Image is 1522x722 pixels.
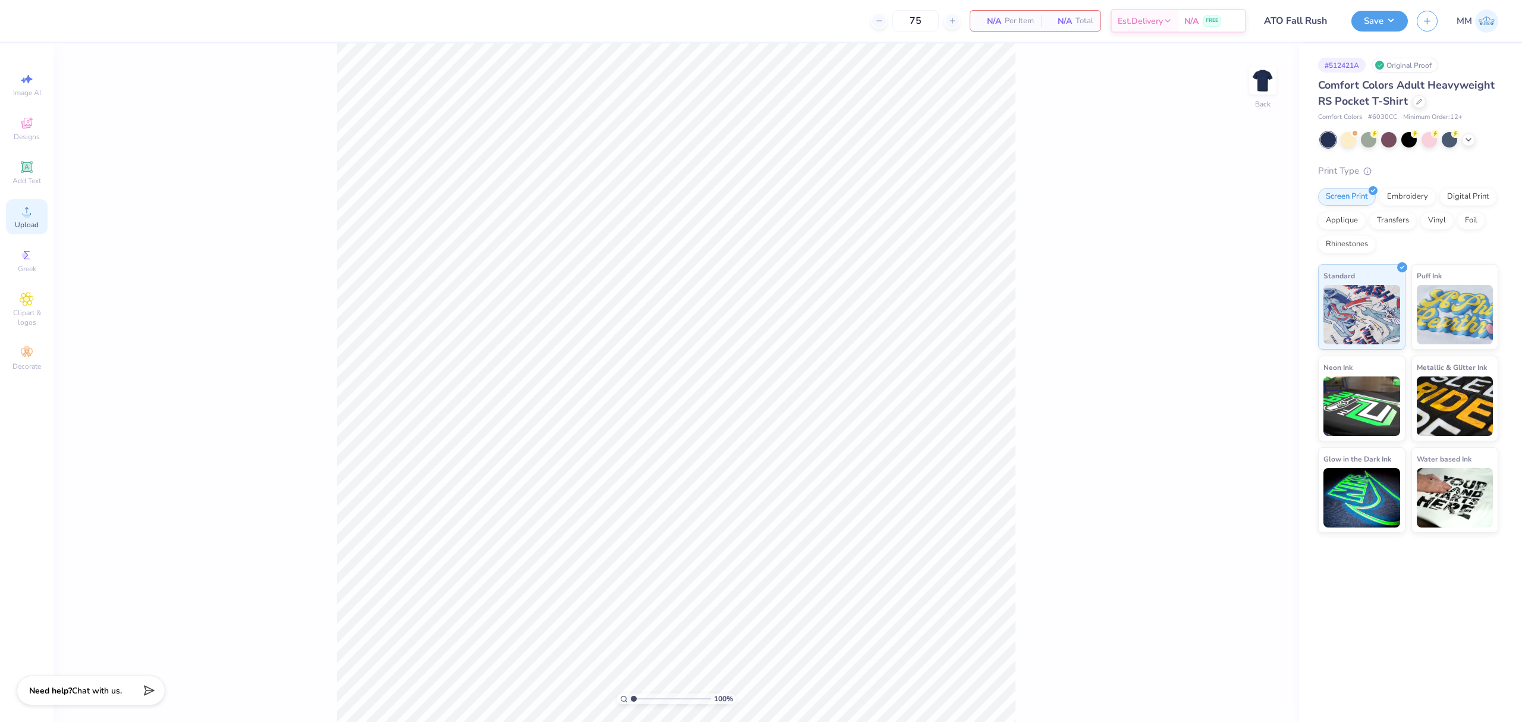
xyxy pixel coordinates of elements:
input: Untitled Design [1255,9,1342,33]
div: Foil [1457,212,1485,230]
span: Per Item [1005,15,1034,27]
div: Embroidery [1379,188,1436,206]
button: Save [1351,11,1408,32]
div: Rhinestones [1318,236,1376,253]
div: Digital Print [1439,188,1497,206]
img: Puff Ink [1417,285,1493,344]
span: Decorate [12,362,41,371]
img: Glow in the Dark Ink [1323,468,1400,528]
input: – – [892,10,939,32]
span: Image AI [13,88,41,98]
div: Vinyl [1420,212,1454,230]
span: FREE [1206,17,1218,25]
a: MM [1457,10,1498,33]
div: Screen Print [1318,188,1376,206]
span: Total [1076,15,1093,27]
img: Mariah Myssa Salurio [1475,10,1498,33]
img: Standard [1323,285,1400,344]
span: Puff Ink [1417,269,1442,282]
span: N/A [1184,15,1199,27]
img: Metallic & Glitter Ink [1417,376,1493,436]
span: Standard [1323,269,1355,282]
div: Transfers [1369,212,1417,230]
div: # 512421A [1318,58,1366,73]
img: Back [1251,69,1275,93]
img: Neon Ink [1323,376,1400,436]
span: # 6030CC [1368,112,1397,123]
div: Original Proof [1372,58,1438,73]
span: Glow in the Dark Ink [1323,453,1391,465]
span: Greek [18,264,36,274]
strong: Need help? [29,685,72,696]
span: Minimum Order: 12 + [1403,112,1463,123]
span: 100 % [714,693,733,704]
span: MM [1457,14,1472,28]
span: Water based Ink [1417,453,1471,465]
span: Comfort Colors Adult Heavyweight RS Pocket T-Shirt [1318,78,1495,108]
span: Neon Ink [1323,361,1353,373]
div: Back [1255,99,1271,109]
div: Print Type [1318,164,1498,178]
span: Add Text [12,176,41,186]
span: Clipart & logos [6,308,48,327]
span: Metallic & Glitter Ink [1417,361,1487,373]
span: Chat with us. [72,685,122,696]
span: Est. Delivery [1118,15,1163,27]
span: Upload [15,220,39,230]
span: Comfort Colors [1318,112,1362,123]
span: Designs [14,132,40,142]
img: Water based Ink [1417,468,1493,528]
div: Applique [1318,212,1366,230]
span: N/A [1048,15,1072,27]
span: N/A [977,15,1001,27]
